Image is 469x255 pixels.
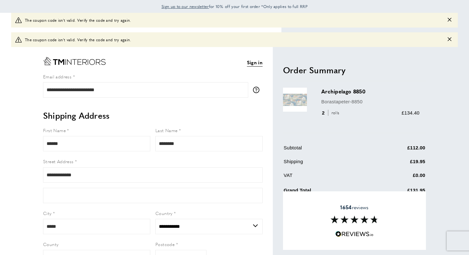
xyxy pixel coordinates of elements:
[321,88,420,95] h3: Archipelago 8850
[161,4,209,9] span: Sign up to our newsletter
[155,127,178,133] span: Last Name
[247,59,263,67] a: Sign in
[284,185,369,199] td: Grand Total
[321,109,341,117] div: 2
[283,88,307,112] img: Archipelago 8850
[161,3,209,10] a: Sign up to our newsletter
[161,4,308,9] span: for 10% off your first order *Only applies to full RRP
[340,203,352,211] strong: 1654
[43,158,74,164] span: Street Address
[448,17,451,23] button: Close message
[284,158,369,170] td: Shipping
[370,158,426,170] td: £19.95
[155,241,175,247] span: Postcode
[331,216,378,223] img: Reviews section
[321,98,420,106] p: Borastapeter-8850
[43,210,52,216] span: City
[402,110,420,116] span: £134.40
[340,204,368,210] span: reviews
[284,144,369,156] td: Subtotal
[43,73,71,80] span: Email address
[370,185,426,199] td: £131.95
[335,231,374,237] img: Reviews.io 5 stars
[448,37,451,43] button: Close message
[43,110,263,121] h2: Shipping Address
[43,57,106,65] a: Go to Home page
[25,17,131,23] span: The coupon code isn't valid. Verify the code and try again.
[284,171,369,184] td: VAT
[25,37,131,43] span: The coupon code isn't valid. Verify the code and try again.
[370,171,426,184] td: £0.00
[43,241,58,247] span: County
[253,87,263,93] button: More information
[155,210,173,216] span: Country
[283,64,426,76] h2: Order Summary
[370,144,426,156] td: £112.00
[328,110,341,116] span: rolls
[43,127,66,133] span: First Name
